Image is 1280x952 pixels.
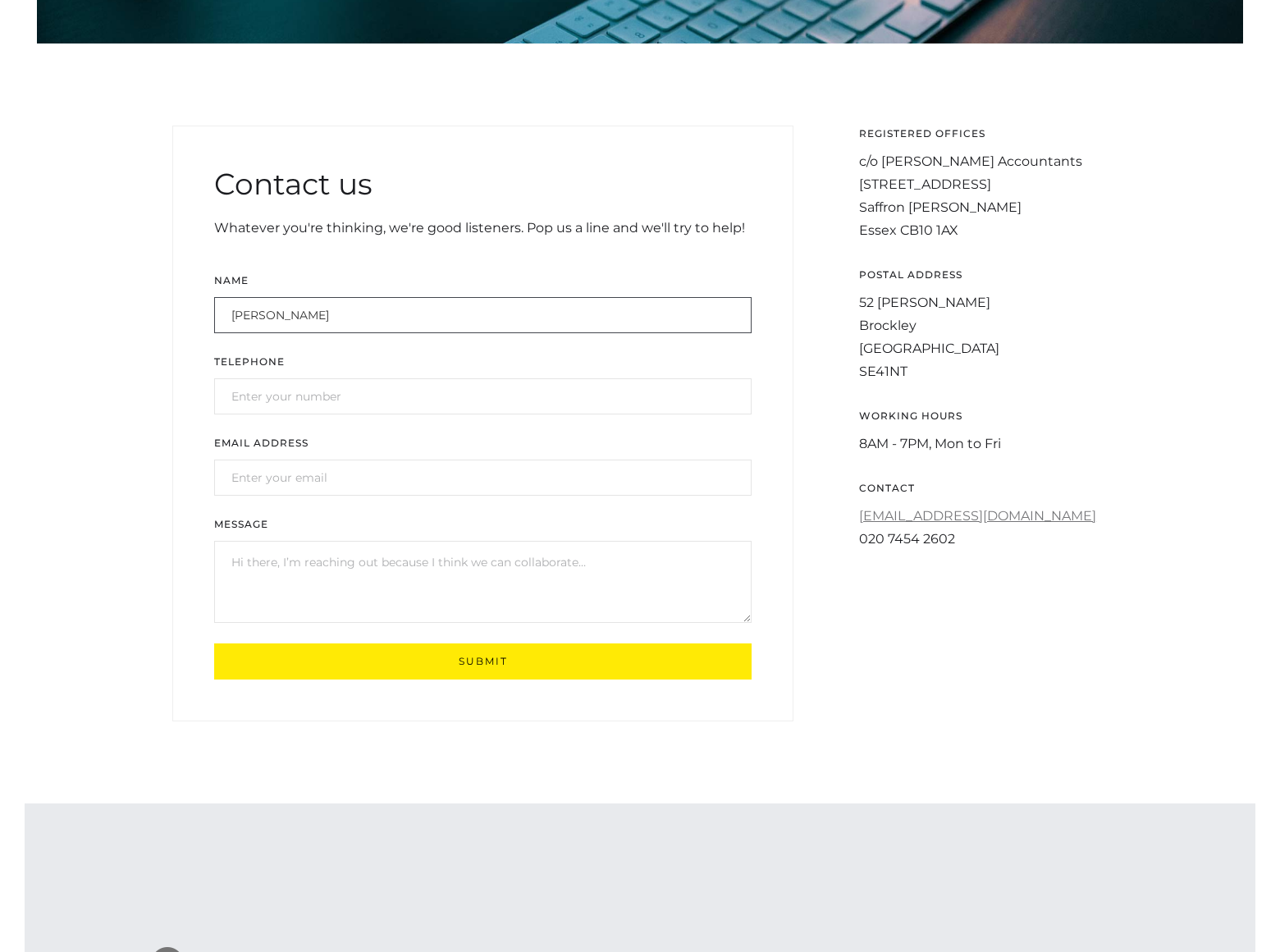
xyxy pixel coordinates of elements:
label: TELEPHONE [214,354,752,370]
div: 8AM - 7PM, Mon to Fri [859,433,1108,455]
label: Email Address [214,435,752,451]
div: c/o [PERSON_NAME] Accountants [STREET_ADDRESS] Saffron [PERSON_NAME] Essex CB10 1AX [859,150,1108,242]
div: 52 [PERSON_NAME] Brockley [GEOGRAPHIC_DATA] SE41NT [859,291,1108,383]
a: [EMAIL_ADDRESS][DOMAIN_NAME] [859,508,1096,524]
div: Whatever you're thinking, we're good listeners. Pop us a line and we'll try to help! [214,217,752,240]
div: postal address [859,267,1108,283]
div: 020 7454 2602 [859,528,1108,551]
input: Enter your name [214,297,752,333]
div: WORKING HOURS [859,408,1108,424]
input: Submit [214,643,752,680]
label: Name [214,272,752,289]
h2: Contact us [214,163,752,204]
form: Get In Touch Form [214,272,752,680]
input: Enter your number [214,378,752,414]
label: Message [214,516,752,533]
div: registered offices [859,126,1108,142]
div: CONTACT [859,480,1108,497]
input: Enter your email [214,460,752,496]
